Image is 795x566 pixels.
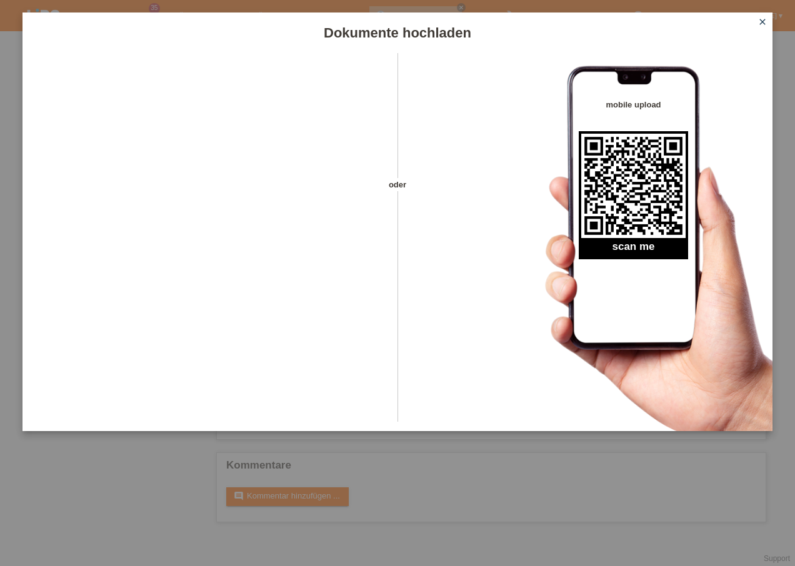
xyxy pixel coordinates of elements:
iframe: Upload [41,84,376,397]
h2: scan me [579,241,688,259]
i: close [757,17,767,27]
h1: Dokumente hochladen [22,25,772,41]
h4: mobile upload [579,100,688,109]
a: close [754,16,771,30]
span: oder [376,178,419,191]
